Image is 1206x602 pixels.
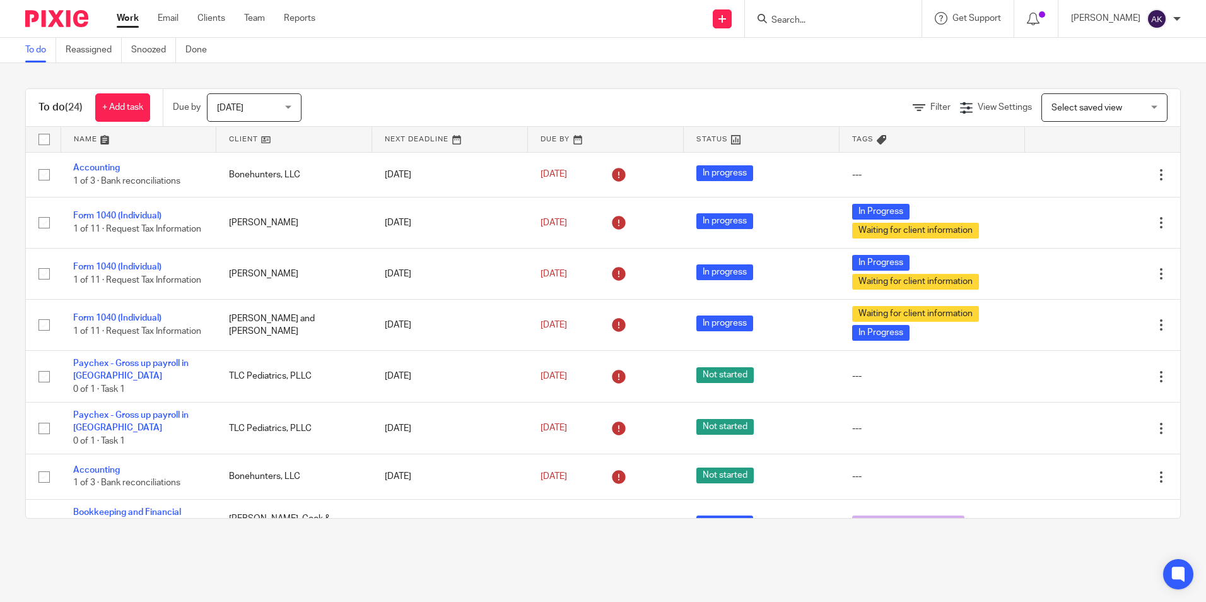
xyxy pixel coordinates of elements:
[216,350,372,402] td: TLC Pediatrics, PLLC
[952,14,1001,23] span: Get Support
[372,299,528,350] td: [DATE]
[541,321,567,329] span: [DATE]
[541,269,567,278] span: [DATE]
[696,468,754,483] span: Not started
[696,264,753,280] span: In progress
[372,454,528,499] td: [DATE]
[541,472,567,481] span: [DATE]
[852,516,964,531] span: Ready for Partner Review
[541,218,567,227] span: [DATE]
[73,225,201,233] span: 1 of 11 · Request Tax Information
[66,38,122,62] a: Reassigned
[852,274,979,290] span: Waiting for client information
[852,470,1012,483] div: ---
[158,12,179,25] a: Email
[173,101,201,114] p: Due by
[73,385,125,394] span: 0 of 1 · Task 1
[978,103,1032,112] span: View Settings
[73,314,161,322] a: Form 1040 (Individual)
[73,263,161,271] a: Form 1040 (Individual)
[852,223,979,239] span: Waiting for client information
[217,103,243,112] span: [DATE]
[95,93,150,122] a: + Add task
[73,359,189,381] a: Paychex - Gross up payroll in [GEOGRAPHIC_DATA]
[852,325,910,341] span: In Progress
[852,370,1012,382] div: ---
[117,12,139,25] a: Work
[216,152,372,197] td: Bonehunters, LLC
[73,411,189,432] a: Paychex - Gross up payroll in [GEOGRAPHIC_DATA]
[73,163,120,172] a: Accounting
[25,38,56,62] a: To do
[372,499,528,551] td: [DATE]
[696,516,753,531] span: In progress
[541,424,567,433] span: [DATE]
[372,350,528,402] td: [DATE]
[770,15,884,27] input: Search
[185,38,216,62] a: Done
[696,316,753,331] span: In progress
[541,170,567,179] span: [DATE]
[25,10,88,27] img: Pixie
[1051,103,1122,112] span: Select saved view
[244,12,265,25] a: Team
[73,437,125,446] span: 0 of 1 · Task 1
[73,508,181,529] a: Bookkeeping and Financial Statements
[696,165,753,181] span: In progress
[216,454,372,499] td: Bonehunters, LLC
[216,248,372,299] td: [PERSON_NAME]
[372,248,528,299] td: [DATE]
[930,103,951,112] span: Filter
[73,327,201,336] span: 1 of 11 · Request Tax Information
[216,299,372,350] td: [PERSON_NAME] and [PERSON_NAME]
[1071,12,1140,25] p: [PERSON_NAME]
[852,168,1012,181] div: ---
[696,419,754,435] span: Not started
[852,136,874,143] span: Tags
[372,152,528,197] td: [DATE]
[73,211,161,220] a: Form 1040 (Individual)
[65,102,83,112] span: (24)
[372,403,528,454] td: [DATE]
[372,197,528,248] td: [DATE]
[73,466,120,475] a: Accounting
[696,213,753,229] span: In progress
[696,367,754,383] span: Not started
[852,306,979,322] span: Waiting for client information
[1147,9,1167,29] img: svg%3E
[73,177,180,186] span: 1 of 3 · Bank reconciliations
[216,499,372,551] td: [PERSON_NAME], Cook & [PERSON_NAME], LLP
[284,12,315,25] a: Reports
[852,255,910,271] span: In Progress
[541,372,567,381] span: [DATE]
[73,479,180,488] span: 1 of 3 · Bank reconciliations
[131,38,176,62] a: Snoozed
[197,12,225,25] a: Clients
[852,422,1012,435] div: ---
[73,276,201,285] span: 1 of 11 · Request Tax Information
[216,197,372,248] td: [PERSON_NAME]
[216,403,372,454] td: TLC Pediatrics, PLLC
[852,204,910,220] span: In Progress
[38,101,83,114] h1: To do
